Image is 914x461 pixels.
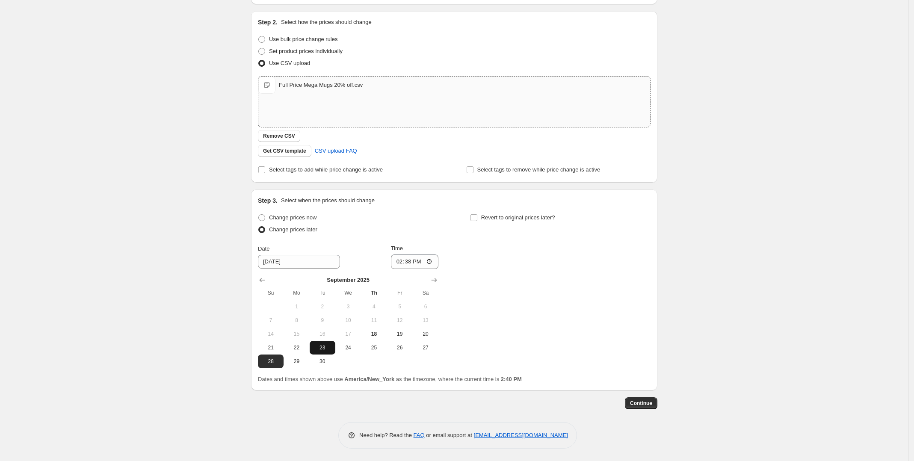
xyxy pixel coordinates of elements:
[284,286,309,300] th: Monday
[364,344,383,351] span: 25
[339,317,358,324] span: 10
[413,300,438,313] button: Saturday September 6 2025
[361,300,387,313] button: Thursday September 4 2025
[269,36,337,42] span: Use bulk price change rules
[361,341,387,355] button: Thursday September 25 2025
[387,313,413,327] button: Friday September 12 2025
[416,344,435,351] span: 27
[269,166,383,173] span: Select tags to add while price change is active
[416,290,435,296] span: Sa
[261,358,280,365] span: 28
[313,344,332,351] span: 23
[269,48,343,54] span: Set product prices individually
[284,341,309,355] button: Monday September 22 2025
[339,303,358,310] span: 3
[261,331,280,337] span: 14
[390,344,409,351] span: 26
[310,286,335,300] th: Tuesday
[390,303,409,310] span: 5
[269,214,316,221] span: Change prices now
[310,313,335,327] button: Tuesday September 9 2025
[284,300,309,313] button: Monday September 1 2025
[387,327,413,341] button: Friday September 19 2025
[287,331,306,337] span: 15
[263,148,306,154] span: Get CSV template
[269,226,317,233] span: Change prices later
[261,344,280,351] span: 21
[284,313,309,327] button: Monday September 8 2025
[364,331,383,337] span: 18
[390,290,409,296] span: Fr
[391,254,439,269] input: 12:00
[258,245,269,252] span: Date
[390,331,409,337] span: 19
[281,18,372,27] p: Select how the prices should change
[284,327,309,341] button: Monday September 15 2025
[310,341,335,355] button: Tuesday September 23 2025
[310,355,335,368] button: Tuesday September 30 2025
[387,286,413,300] th: Friday
[258,18,278,27] h2: Step 2.
[416,303,435,310] span: 6
[339,331,358,337] span: 17
[261,290,280,296] span: Su
[335,327,361,341] button: Wednesday September 17 2025
[287,358,306,365] span: 29
[310,327,335,341] button: Tuesday September 16 2025
[630,400,652,407] span: Continue
[335,341,361,355] button: Wednesday September 24 2025
[361,286,387,300] th: Thursday
[413,327,438,341] button: Saturday September 20 2025
[335,300,361,313] button: Wednesday September 3 2025
[625,397,657,409] button: Continue
[428,274,440,286] button: Show next month, October 2025
[261,317,280,324] span: 7
[481,214,555,221] span: Revert to original prices later?
[310,300,335,313] button: Tuesday September 2 2025
[387,300,413,313] button: Friday September 5 2025
[287,290,306,296] span: Mo
[258,341,284,355] button: Sunday September 21 2025
[258,255,340,269] input: 9/18/2025
[387,341,413,355] button: Friday September 26 2025
[364,317,383,324] span: 11
[258,376,522,382] span: Dates and times shown above use as the timezone, where the current time is
[258,355,284,368] button: Sunday September 28 2025
[359,432,414,438] span: Need help? Read the
[364,303,383,310] span: 4
[391,245,403,251] span: Time
[258,327,284,341] button: Sunday September 14 2025
[390,317,409,324] span: 12
[413,313,438,327] button: Saturday September 13 2025
[258,313,284,327] button: Sunday September 7 2025
[313,358,332,365] span: 30
[281,196,375,205] p: Select when the prices should change
[416,317,435,324] span: 13
[313,303,332,310] span: 2
[413,341,438,355] button: Saturday September 27 2025
[335,313,361,327] button: Wednesday September 10 2025
[263,133,295,139] span: Remove CSV
[287,317,306,324] span: 8
[287,344,306,351] span: 22
[287,303,306,310] span: 1
[361,327,387,341] button: Today Thursday September 18 2025
[416,331,435,337] span: 20
[335,286,361,300] th: Wednesday
[413,286,438,300] th: Saturday
[279,81,363,89] div: Full Price Mega Mugs 20% off.csv
[313,290,332,296] span: Tu
[414,432,425,438] a: FAQ
[313,331,332,337] span: 16
[256,274,268,286] button: Show previous month, August 2025
[477,166,600,173] span: Select tags to remove while price change is active
[364,290,383,296] span: Th
[501,376,522,382] b: 2:40 PM
[310,144,362,158] a: CSV upload FAQ
[258,196,278,205] h2: Step 3.
[284,355,309,368] button: Monday September 29 2025
[425,432,474,438] span: or email support at
[474,432,568,438] a: [EMAIL_ADDRESS][DOMAIN_NAME]
[269,60,310,66] span: Use CSV upload
[315,147,357,155] span: CSV upload FAQ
